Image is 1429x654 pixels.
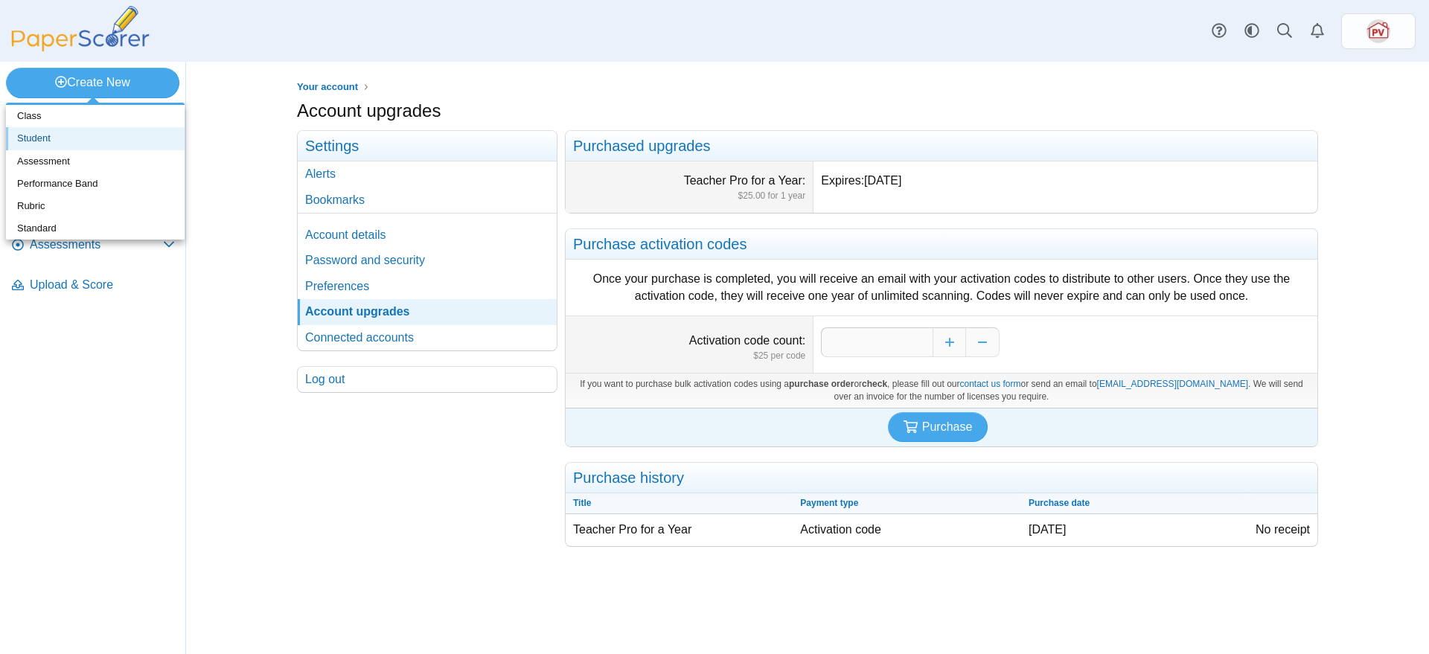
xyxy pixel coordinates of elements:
dfn: $25.00 for 1 year [573,190,805,202]
a: Preferences [298,274,557,299]
b: purchase order [789,379,854,389]
th: Payment type [793,493,1021,514]
div: If you want to purchase bulk activation codes using a or , please fill out our or send an email t... [566,373,1317,408]
span: Your account [297,81,358,92]
a: Standard [6,217,185,240]
dfn: $25 per code [573,350,805,362]
td: Teacher Pro for a Year [566,514,793,545]
img: ps.2dGqZ33xQFlRBWZu [1366,19,1390,43]
a: Your account [293,78,362,97]
a: Password and security [298,248,557,273]
span: Purchase [922,420,973,433]
time: Sep 11, 2025 at 12:44 PM [864,174,901,187]
a: Log out [298,367,557,392]
h2: Purchased upgrades [566,131,1317,161]
span: Upload & Score [30,277,175,293]
h2: Purchase history [566,463,1317,493]
th: Purchase date [1021,493,1248,514]
a: Bookmarks [298,187,557,213]
a: PaperScorer [6,41,155,54]
a: Create New [6,68,179,97]
span: Tim Peevyhouse [1366,19,1390,43]
a: Alerts [1301,15,1334,48]
span: Assessments [30,237,163,253]
td: No receipt [1248,514,1317,545]
td: Activation code [793,514,1021,545]
th: Title [566,493,793,514]
time: Sep 11, 2024 at 12:44 PM [1029,523,1066,536]
a: ps.2dGqZ33xQFlRBWZu [1341,13,1416,49]
dd: Expires: [813,161,1317,213]
a: Alerts [298,161,557,187]
h2: Purchase activation codes [566,229,1317,260]
a: Account upgrades [298,299,557,324]
a: Account details [298,222,557,248]
a: Assessment [6,150,185,173]
a: Connected accounts [298,325,557,350]
a: contact us form [960,379,1021,389]
a: Student [6,127,185,150]
b: check [862,379,887,389]
a: Rubric [6,195,185,217]
label: Teacher Pro for a Year [684,174,806,187]
label: Activation code count [689,334,806,347]
button: Increase [933,327,966,357]
a: Upload & Score [6,268,181,304]
h1: Account upgrades [297,98,441,124]
a: Performance Band [6,173,185,195]
img: PaperScorer [6,6,155,51]
a: Class [6,105,185,127]
a: Assessments [6,228,181,263]
button: Decrease [966,327,1000,357]
a: [EMAIL_ADDRESS][DOMAIN_NAME] [1097,379,1248,389]
button: Purchase [888,412,988,442]
h3: Settings [298,131,557,161]
div: Once your purchase is completed, you will receive an email with your activation codes to distribu... [573,271,1310,304]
